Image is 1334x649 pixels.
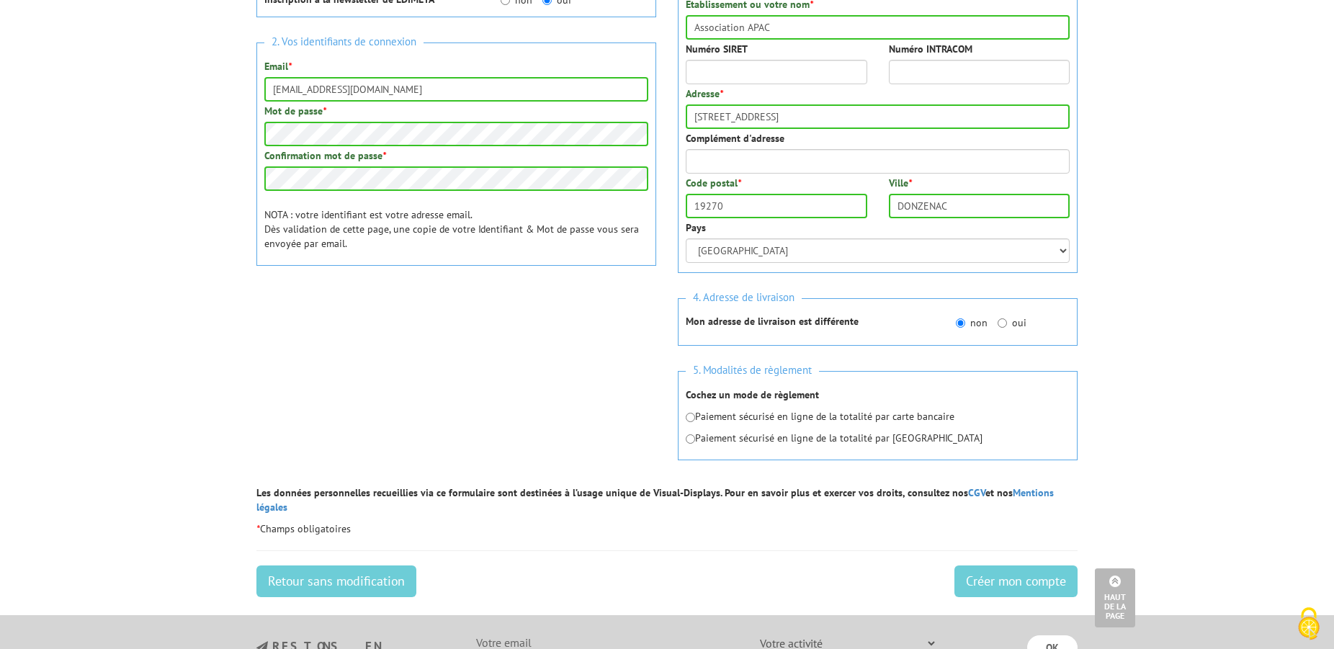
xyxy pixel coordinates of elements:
[264,59,292,73] label: Email
[1095,568,1135,627] a: Haut de la page
[686,176,741,190] label: Code postal
[686,86,723,101] label: Adresse
[686,388,819,401] strong: Cochez un mode de règlement
[264,32,424,52] span: 2. Vos identifiants de connexion
[686,131,784,146] label: Complément d'adresse
[256,486,1054,514] strong: Les données personnelles recueillies via ce formulaire sont destinées à l’usage unique de Visual-...
[998,318,1007,328] input: oui
[264,104,326,118] label: Mot de passe
[686,288,802,308] span: 4. Adresse de livraison
[954,565,1078,597] input: Créer mon compte
[264,207,648,251] p: NOTA : votre identifiant est votre adresse email. Dès validation de cette page, une copie de votr...
[256,522,1078,536] p: Champs obligatoires
[889,42,972,56] label: Numéro INTRACOM
[256,486,1054,514] a: Mentions légales
[889,176,912,190] label: Ville
[1291,606,1327,642] img: Cookies (fenêtre modale)
[256,291,475,347] iframe: reCAPTCHA
[998,315,1026,330] label: oui
[686,431,1070,445] p: Paiement sécurisé en ligne de la totalité par [GEOGRAPHIC_DATA]
[264,148,386,163] label: Confirmation mot de passe
[956,318,965,328] input: non
[686,42,748,56] label: Numéro SIRET
[968,486,985,499] a: CGV
[686,409,1070,424] p: Paiement sécurisé en ligne de la totalité par carte bancaire
[686,220,706,235] label: Pays
[1284,600,1334,649] button: Cookies (fenêtre modale)
[956,315,988,330] label: non
[686,315,859,328] strong: Mon adresse de livraison est différente
[256,565,416,597] a: Retour sans modification
[686,361,819,380] span: 5. Modalités de règlement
